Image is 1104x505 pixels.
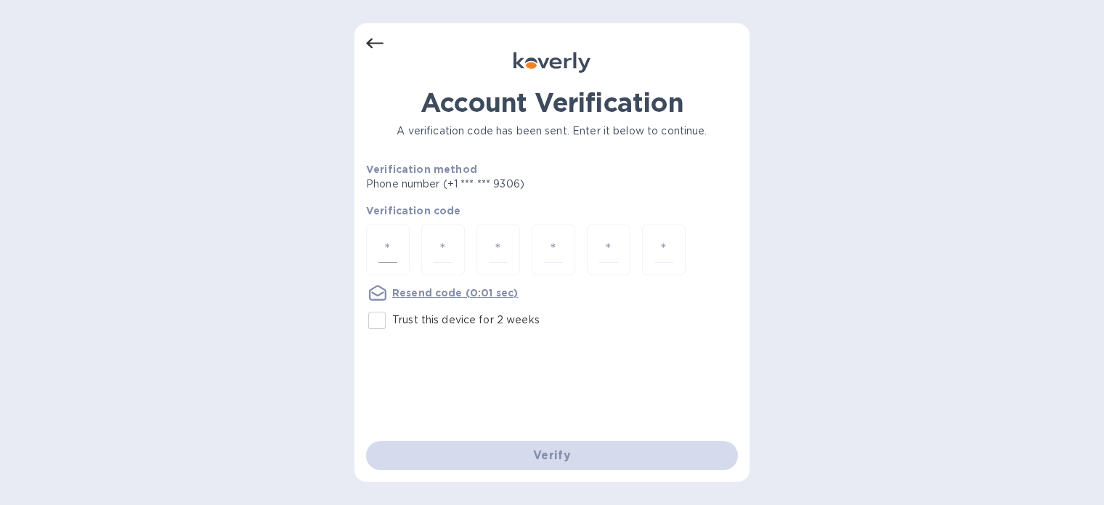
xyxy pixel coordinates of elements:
p: Phone number (+1 *** *** 9306) [366,177,636,192]
h1: Account Verification [366,87,738,118]
p: Verification code [366,203,738,218]
p: A verification code has been sent. Enter it below to continue. [366,124,738,139]
b: Verification method [366,163,477,175]
p: Trust this device for 2 weeks [392,312,540,328]
u: Resend code (0:01 sec) [392,287,518,299]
